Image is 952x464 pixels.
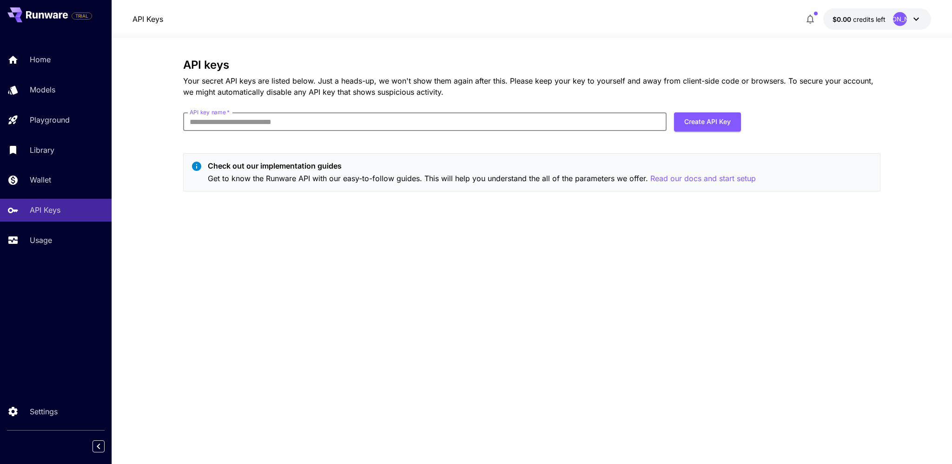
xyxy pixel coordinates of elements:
[30,235,52,246] p: Usage
[30,84,55,95] p: Models
[30,174,51,185] p: Wallet
[30,144,54,156] p: Library
[833,15,853,23] span: $0.00
[893,12,907,26] div: [PERSON_NAME]
[30,54,51,65] p: Home
[72,10,92,21] span: Add your payment card to enable full platform functionality.
[674,112,741,131] button: Create API Key
[30,204,60,216] p: API Keys
[190,108,230,116] label: API key name
[93,440,105,452] button: Collapse sidebar
[208,173,756,184] p: Get to know the Runware API with our easy-to-follow guides. This will help you understand the all...
[99,438,112,455] div: Collapse sidebar
[650,173,756,184] button: Read our docs and start setup
[208,160,756,171] p: Check out our implementation guides
[853,15,886,23] span: credits left
[823,8,931,30] button: $0.00[PERSON_NAME]
[183,75,880,98] p: Your secret API keys are listed below. Just a heads-up, we won't show them again after this. Plea...
[132,13,163,25] a: API Keys
[30,114,70,125] p: Playground
[72,13,92,20] span: TRIAL
[132,13,163,25] nav: breadcrumb
[833,14,886,24] div: $0.00
[183,59,880,72] h3: API keys
[30,406,58,417] p: Settings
